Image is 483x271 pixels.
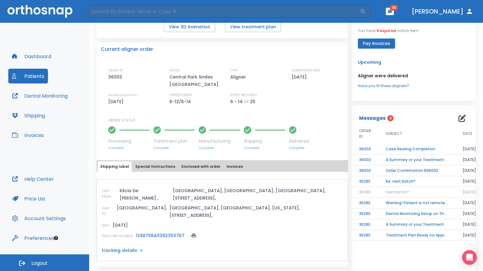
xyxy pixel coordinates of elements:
[289,146,309,150] p: Complete
[98,161,132,172] button: Shipping label
[102,233,133,239] p: TRACKING NUMBER:
[244,98,249,105] p: of
[8,128,48,143] button: Invoices
[189,231,198,240] button: print
[8,231,58,245] button: Preferences
[463,189,476,195] span: [DATE]
[462,250,477,265] div: Open Intercom Messenger
[230,98,243,105] p: 6 - 14
[8,172,57,186] button: Help Center
[199,146,240,150] p: Complete
[8,191,49,206] button: Price List
[8,69,48,83] button: Patients
[8,211,69,226] button: Account Settings
[387,115,394,121] span: 8
[169,92,192,98] p: UPPER/LOWER
[359,128,371,139] span: ORDER ID
[378,198,455,208] td: Warning! Patient is not remotely monitored
[199,138,240,144] p: Manufacturing
[102,223,110,229] p: DATE:
[386,189,409,195] span: next batch?
[108,138,150,144] p: Processing
[244,146,285,150] p: Complete
[153,138,195,144] p: Treatment plan
[98,161,347,172] div: tabs
[173,187,343,202] p: [GEOGRAPHIC_DATA], [GEOGRAPHIC_DATA], [GEOGRAPHIC_DATA], [STREET_ADDRESS],
[358,83,469,89] a: Have you fit these aligners?
[289,138,309,144] p: Delivered
[230,73,248,81] p: Aligner
[352,208,378,219] td: 35280
[358,72,469,79] p: Aligner were delivered
[291,68,320,73] p: SUBMISSION DATE
[7,5,73,18] img: Orthosnap
[378,176,455,187] td: Re: next batch?
[169,73,222,88] p: Central Park Smiles [GEOGRAPHIC_DATA]
[169,68,180,73] p: OFFICE
[169,98,193,105] p: 6-12/6-14
[230,92,257,98] p: STEPS INCLUDED
[8,108,49,123] button: Shipping
[244,138,285,144] p: Shipping
[53,235,59,241] div: Tooltip anchor
[250,98,255,105] p: 25
[291,73,309,81] p: [DATE]
[352,165,378,176] td: 36003
[8,49,55,64] button: Dashboard
[359,115,386,122] p: Messages
[358,38,395,49] button: Pay invoices
[133,161,178,172] button: Special Instructions
[108,98,126,105] p: [DATE]
[108,146,150,150] p: Complete
[31,260,48,267] span: Logout
[378,208,455,219] td: Dental Monitoring Setup on The Delivery Day
[169,204,343,219] p: [GEOGRAPHIC_DATA], [GEOGRAPHIC_DATA], [US_STATE], [STREET_ADDRESS],
[164,22,215,32] button: View 3D Animation
[359,189,370,195] span: 35280
[136,233,184,239] a: 1Z88706A0392350767
[108,92,137,98] p: ESTIMATED SHIP DATE
[409,6,476,17] button: [PERSON_NAME]
[179,161,223,172] button: Enclosed with order
[352,198,378,208] td: 35280
[463,131,472,136] span: DATE
[352,155,378,165] td: 36003
[108,73,124,81] p: 36003
[352,219,378,230] td: 35280
[153,146,195,150] p: Complete
[358,59,469,66] p: Upcoming
[230,68,238,73] p: TYPE
[102,206,114,217] p: SHIP TO:
[108,118,344,123] p: ORDER STATUS
[113,221,128,229] p: [DATE]
[108,68,123,73] p: ORDER ID
[378,230,455,241] td: Treatment Plan Ready for Approval!
[390,5,398,11] span: 39
[352,230,378,241] td: 35280
[386,131,402,136] span: SUBJECT
[358,28,418,34] p: You have action item
[102,247,137,253] p: tracking details
[117,204,167,212] p: [GEOGRAPHIC_DATA],
[376,28,396,33] span: 1 required
[102,188,117,200] p: SHIP FROM:
[378,165,455,176] td: Order Confirmation N36003
[378,219,455,230] td: A Summary of your Treatment
[225,22,281,32] button: View treatment plan
[8,88,71,103] button: Dental Monitoring
[352,176,378,187] td: 35280
[224,161,245,172] button: Invoices
[101,46,153,53] p: Current aligner order
[120,187,170,202] p: Kilcia De [PERSON_NAME] ,
[378,144,455,155] td: Case Nearing Completion
[352,144,378,155] td: 36003
[378,155,455,165] td: A Summary of your Treatment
